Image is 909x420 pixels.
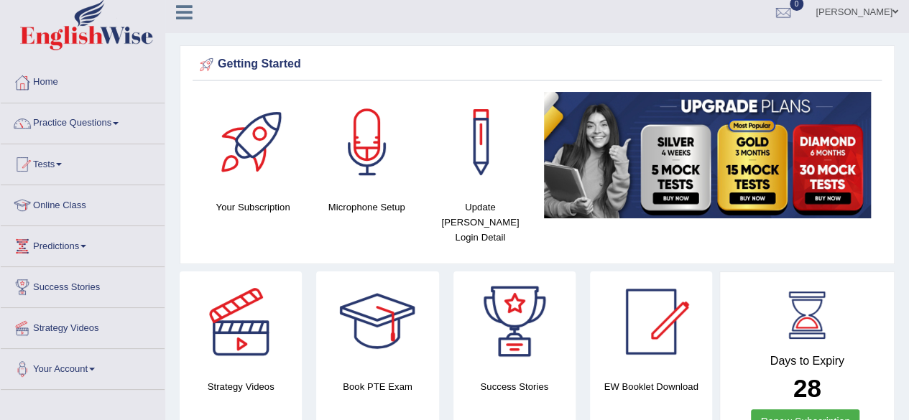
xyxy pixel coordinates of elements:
a: Practice Questions [1,103,165,139]
a: Home [1,62,165,98]
h4: Update [PERSON_NAME] Login Detail [430,200,530,245]
h4: Book PTE Exam [316,379,438,394]
b: 28 [793,374,821,402]
a: Strategy Videos [1,308,165,344]
img: small5.jpg [544,92,871,218]
a: Tests [1,144,165,180]
a: Predictions [1,226,165,262]
h4: Success Stories [453,379,576,394]
h4: Microphone Setup [317,200,416,215]
h4: Your Subscription [203,200,303,215]
h4: EW Booklet Download [590,379,712,394]
h4: Days to Expiry [736,355,878,368]
div: Getting Started [196,54,878,75]
h4: Strategy Videos [180,379,302,394]
a: Your Account [1,349,165,385]
a: Online Class [1,185,165,221]
a: Success Stories [1,267,165,303]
